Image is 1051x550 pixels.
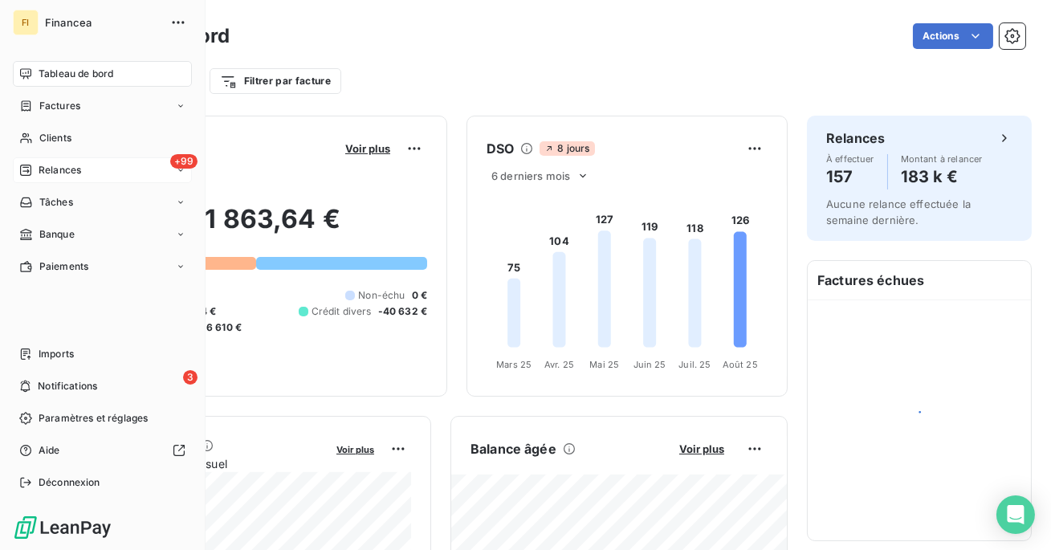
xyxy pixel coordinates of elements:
button: Voir plus [340,141,395,156]
span: Aide [39,443,60,458]
h4: 157 [826,164,874,189]
span: Aucune relance effectuée la semaine dernière. [826,198,971,226]
span: -6 610 € [202,320,242,335]
button: Voir plus [332,442,379,456]
span: Non-échu [358,288,405,303]
a: Factures [13,93,192,119]
span: Factures [39,99,80,113]
span: Notifications [38,379,97,393]
a: Tâches [13,189,192,215]
tspan: Avr. 25 [544,359,574,370]
a: Aide [13,438,192,463]
tspan: Août 25 [723,359,758,370]
span: Crédit divers [312,304,372,319]
span: Banque [39,227,75,242]
span: Clients [39,131,71,145]
span: Voir plus [679,442,724,455]
tspan: Mars 25 [496,359,532,370]
span: Déconnexion [39,475,100,490]
div: Open Intercom Messenger [996,495,1035,534]
div: FI [13,10,39,35]
span: Voir plus [336,444,374,455]
span: Tableau de bord [39,67,113,81]
span: Relances [39,163,81,177]
a: Clients [13,125,192,151]
img: Logo LeanPay [13,515,112,540]
a: Banque [13,222,192,247]
span: -40 632 € [378,304,427,319]
tspan: Mai 25 [589,359,619,370]
a: Paramètres et réglages [13,405,192,431]
span: À effectuer [826,154,874,164]
h6: Balance âgée [471,439,556,458]
h6: Factures échues [808,261,1031,299]
span: 0 € [412,288,427,303]
span: Paiements [39,259,88,274]
h6: DSO [487,139,514,158]
span: Chiffre d'affaires mensuel [91,455,325,472]
h6: Relances [826,128,885,148]
a: Imports [13,341,192,367]
span: Montant à relancer [901,154,983,164]
span: Voir plus [345,142,390,155]
button: Actions [913,23,993,49]
a: Paiements [13,254,192,279]
tspan: Juil. 25 [678,359,711,370]
span: 8 jours [540,141,594,156]
span: Paramètres et réglages [39,411,148,426]
tspan: Juin 25 [633,359,666,370]
button: Filtrer par facture [210,68,341,94]
a: Tableau de bord [13,61,192,87]
span: Financea [45,16,161,29]
span: +99 [170,154,198,169]
button: Voir plus [674,442,729,456]
a: +99Relances [13,157,192,183]
h4: 183 k € [901,164,983,189]
span: 6 derniers mois [491,169,570,182]
span: 3 [183,370,198,385]
span: Tâches [39,195,73,210]
h2: 511 863,64 € [91,203,427,251]
span: Imports [39,347,74,361]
